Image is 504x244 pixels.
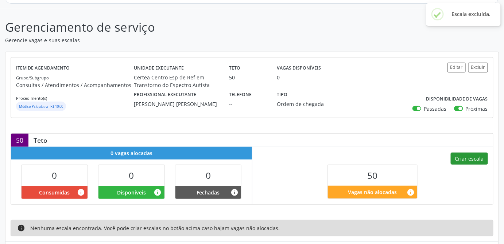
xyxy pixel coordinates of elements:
[426,94,488,105] label: Disponibilidade de vagas
[134,89,197,100] label: Profissional executante
[229,63,240,74] label: Teto
[447,63,466,72] button: Editar
[466,105,488,113] label: Próximas
[5,18,351,36] p: Gerenciamento de serviço
[117,189,146,196] span: Disponíveis
[129,169,134,181] span: 0
[229,100,266,108] div: --
[154,188,162,196] i: Vagas alocadas e sem marcações associadas
[77,188,85,196] i: Vagas alocadas que possuem marcações associadas
[11,147,252,160] div: 0 vagas alocadas
[39,189,70,196] span: Consumidas
[19,104,63,109] small: Médico Psiquiatra - R$ 10,00
[5,36,351,44] p: Gerencie vagas e suas escalas
[424,105,446,113] label: Passadas
[230,188,239,196] i: Vagas alocadas e sem marcações associadas que tiveram sua disponibilidade fechada
[134,100,219,108] div: [PERSON_NAME] [PERSON_NAME]
[206,169,211,181] span: 0
[16,75,49,80] small: Grupo/Subgrupo
[16,95,47,101] small: Procedimento(s)
[11,220,493,236] div: Nenhuma escala encontrada. Você pode criar escalas no botão acima caso hajam vagas não alocadas.
[16,81,134,89] p: Consultas / Atendimentos / Acompanhamentos
[277,89,287,100] label: Tipo
[28,136,53,144] div: Teto
[468,63,488,72] button: Excluir
[277,63,321,74] label: Vagas disponíveis
[451,11,491,17] h2: Escala excluída.
[277,100,338,108] div: Ordem de chegada
[451,153,488,165] button: Criar escala
[134,63,184,74] label: Unidade executante
[134,74,219,89] div: Certea Centro Esp de Ref em Transtorno do Espectro Autista
[11,134,28,147] div: 50
[229,89,252,100] label: Telefone
[229,74,266,81] div: 50
[348,188,397,196] span: Vagas não alocadas
[407,188,415,196] i: Quantidade de vagas restantes do teto de vagas
[368,169,378,181] span: 50
[197,189,220,196] span: Fechadas
[277,74,280,81] div: 0
[16,63,70,74] label: Item de agendamento
[52,169,57,181] span: 0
